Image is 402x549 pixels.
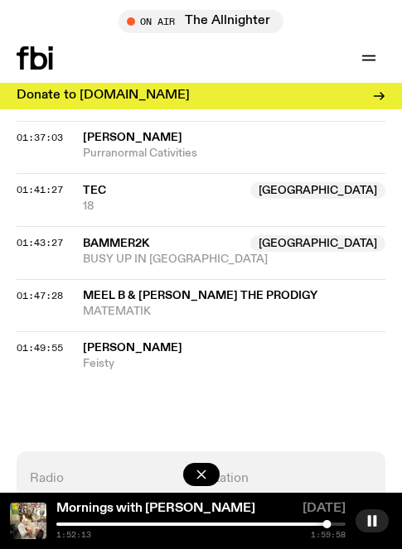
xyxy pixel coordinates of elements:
span: Meel B & [PERSON_NAME] The Prodigy [83,290,317,301]
span: [GEOGRAPHIC_DATA] [250,235,385,252]
span: 01:41:27 [17,183,63,196]
span: MATEMATIK [83,304,385,320]
span: [PERSON_NAME] [83,132,182,143]
button: 01:47:28 [17,291,63,301]
button: 01:41:27 [17,185,63,195]
span: 01:47:28 [17,289,63,302]
span: Bammer2K [83,238,149,249]
span: BUSY UP IN [GEOGRAPHIC_DATA] [83,252,385,267]
span: 1:59:58 [311,531,346,539]
button: 01:37:03 [17,133,63,142]
span: [PERSON_NAME] [83,342,182,354]
button: 01:43:27 [17,238,63,248]
button: 01:49:55 [17,344,63,353]
span: 1:52:13 [56,531,91,539]
span: [DATE] [303,503,346,519]
span: Tec [83,185,106,196]
span: 18 [83,199,385,214]
span: [GEOGRAPHIC_DATA] [250,182,385,199]
span: 01:43:27 [17,236,63,249]
h4: Station [207,471,373,487]
span: Feisty [83,356,385,372]
h4: Radio [30,471,196,487]
button: On AirThe Allnighter [119,10,283,33]
span: Tune in live [137,15,275,27]
a: Mornings with [PERSON_NAME] [56,502,255,515]
span: Purranormal Cativities [83,146,385,161]
span: 01:37:03 [17,131,63,144]
span: 01:49:55 [17,341,63,354]
h3: Donate to [DOMAIN_NAME] [17,89,190,102]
